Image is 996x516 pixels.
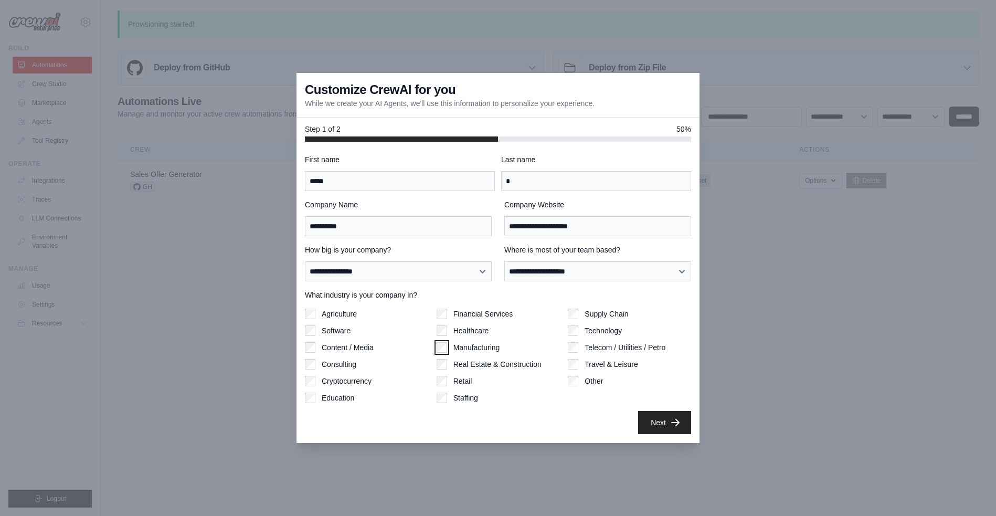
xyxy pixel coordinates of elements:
[453,359,542,370] label: Real Estate & Construction
[322,325,351,336] label: Software
[305,245,492,255] label: How big is your company?
[585,342,665,353] label: Telecom / Utilities / Petro
[585,359,638,370] label: Travel & Leisure
[638,411,691,434] button: Next
[585,309,628,319] label: Supply Chain
[305,199,492,210] label: Company Name
[453,376,472,386] label: Retail
[305,124,341,134] span: Step 1 of 2
[453,393,478,403] label: Staffing
[305,154,495,165] label: First name
[322,342,374,353] label: Content / Media
[453,325,489,336] label: Healthcare
[305,290,691,300] label: What industry is your company in?
[305,81,455,98] h3: Customize CrewAI for you
[504,199,691,210] label: Company Website
[585,376,603,386] label: Other
[322,309,357,319] label: Agriculture
[585,325,622,336] label: Technology
[453,309,513,319] label: Financial Services
[322,376,372,386] label: Cryptocurrency
[676,124,691,134] span: 50%
[305,98,595,109] p: While we create your AI Agents, we'll use this information to personalize your experience.
[322,393,354,403] label: Education
[453,342,500,353] label: Manufacturing
[501,154,691,165] label: Last name
[504,245,691,255] label: Where is most of your team based?
[322,359,356,370] label: Consulting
